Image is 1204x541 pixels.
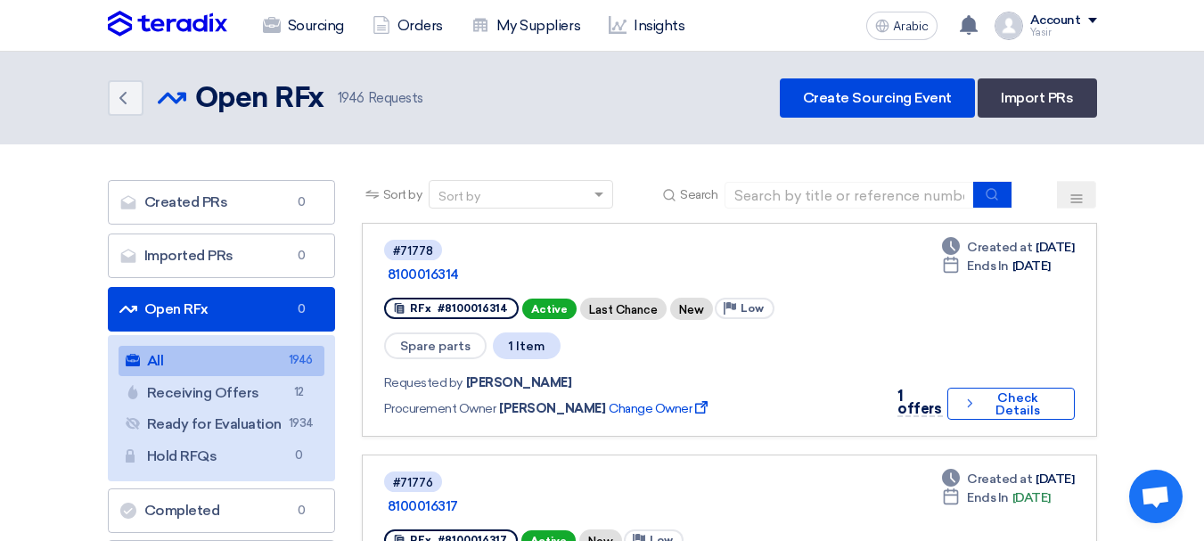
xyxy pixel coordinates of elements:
[144,502,220,519] font: Completed
[289,353,313,366] font: 1946
[466,375,572,390] font: [PERSON_NAME]
[108,488,335,533] a: Completed0
[1012,258,1051,274] font: [DATE]
[609,401,692,416] font: Change Owner
[741,302,764,315] font: Low
[680,187,717,202] font: Search
[995,390,1040,418] font: Check Details
[967,258,1009,274] font: Ends In
[531,303,568,316] font: Active
[295,448,303,462] font: 0
[147,447,217,464] font: Hold RFQs
[393,476,433,489] font: #71776
[384,375,463,390] font: Requested by
[679,303,704,316] font: New
[383,187,422,202] font: Sort by
[438,189,480,204] font: Sort by
[866,12,938,40] button: Arabic
[410,302,431,315] font: RFx
[509,339,545,354] font: 1 Item
[298,302,306,316] font: 0
[803,89,952,106] font: Create Sourcing Event
[294,385,304,398] font: 12
[1036,240,1074,255] font: [DATE]
[298,195,306,209] font: 0
[897,388,941,417] font: 1 offers
[298,249,306,262] font: 0
[967,240,1032,255] font: Created at
[147,384,259,401] font: Receiving Offers
[338,90,364,106] font: 1946
[499,401,605,416] font: [PERSON_NAME]
[147,352,164,369] font: All
[589,303,658,316] font: Last Chance
[108,180,335,225] a: Created PRs0
[967,471,1032,487] font: Created at
[393,244,433,258] font: #71778
[1129,470,1183,523] div: Open chat
[144,247,233,264] font: Imported PRs
[298,504,306,517] font: 0
[108,287,335,332] a: Open RFx0
[147,415,282,432] font: Ready for Evaluation
[144,300,209,317] font: Open RFx
[400,339,471,354] font: Spare parts
[388,498,458,514] font: 8100016317
[368,90,423,106] font: Requests
[1030,12,1081,28] font: Account
[1036,471,1074,487] font: [DATE]
[1030,27,1052,38] font: Yasir
[397,17,443,34] font: Orders
[967,490,1009,505] font: Ends In
[893,19,929,34] font: Arabic
[594,6,699,45] a: Insights
[358,6,457,45] a: Orders
[384,401,496,416] font: Procurement Owner
[1001,89,1073,106] font: Import PRs
[108,234,335,278] a: Imported PRs0
[388,266,459,283] font: 8100016314
[388,498,833,514] a: 8100016317
[195,85,324,113] font: Open RFx
[289,416,314,430] font: 1934
[978,78,1096,118] a: Import PRs
[947,388,1075,420] button: Check Details
[995,12,1023,40] img: profile_test.png
[144,193,228,210] font: Created PRs
[725,182,974,209] input: Search by title or reference number
[388,266,833,283] a: 8100016314
[634,17,684,34] font: Insights
[1012,490,1051,505] font: [DATE]
[288,17,344,34] font: Sourcing
[438,302,508,315] font: #8100016314
[496,17,580,34] font: My Suppliers
[249,6,358,45] a: Sourcing
[457,6,594,45] a: My Suppliers
[108,11,227,37] img: Teradix logo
